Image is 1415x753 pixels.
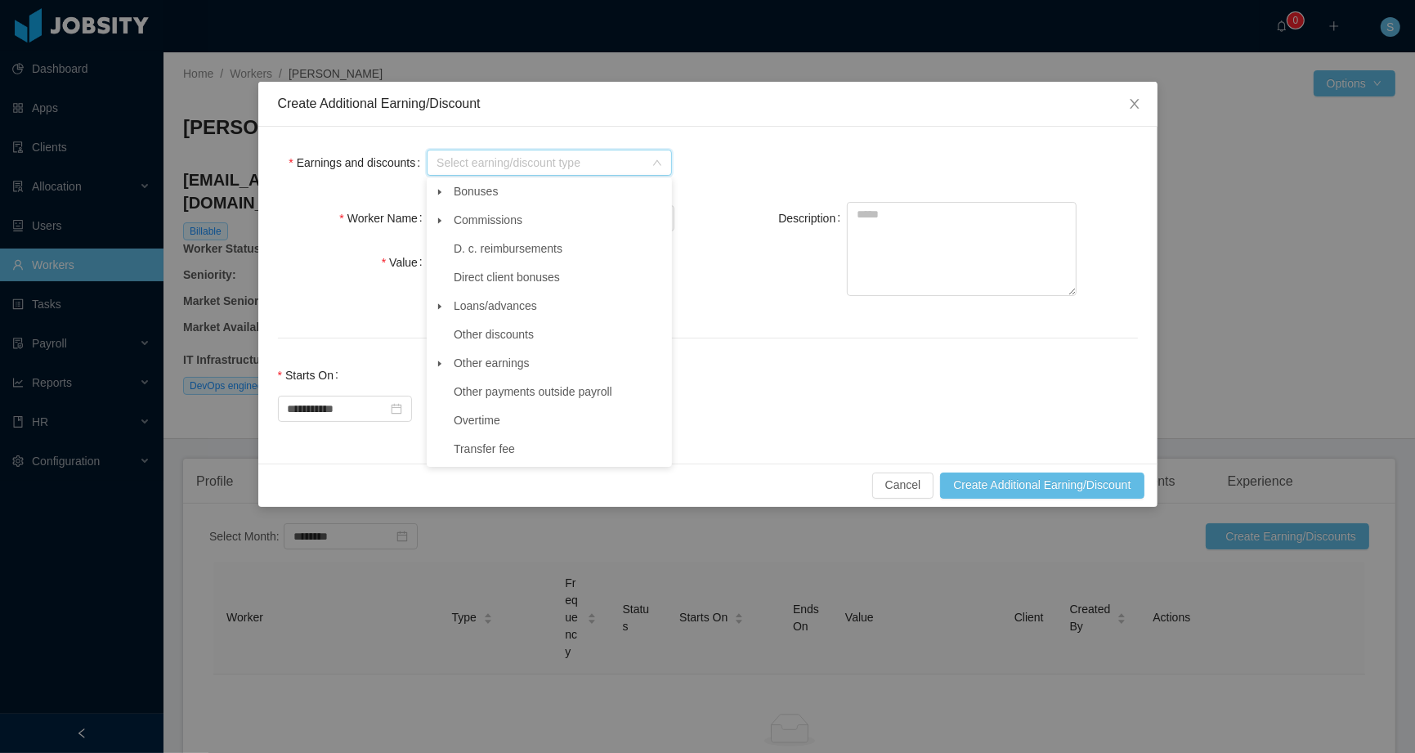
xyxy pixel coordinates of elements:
[450,181,669,203] span: Bonuses
[436,188,444,196] i: icon: caret-down
[450,352,669,374] span: Other earnings
[450,324,669,346] span: Other discounts
[436,217,444,225] i: icon: caret-down
[454,242,562,255] span: D. c. reimbursements
[872,473,934,499] button: Cancel
[450,381,669,403] span: Other payments outside payroll
[339,212,428,225] label: Worker Name
[450,267,669,289] span: Direct client bonuses
[450,410,669,432] span: Overtime
[1128,97,1141,110] i: icon: close
[289,156,427,169] label: Earnings and discounts
[391,403,402,415] i: icon: calendar
[450,209,669,231] span: Commissions
[278,95,1138,113] div: Create Additional Earning/Discount
[454,442,515,455] span: Transfer fee
[454,185,498,198] span: Bonuses
[437,155,644,171] span: Select earning/discount type
[778,212,847,225] label: Description
[940,473,1144,499] button: Create Additional Earning/Discount
[454,414,500,427] span: Overtime
[454,385,612,398] span: Other payments outside payroll
[278,369,345,382] label: Starts On
[436,303,444,311] i: icon: caret-down
[450,438,669,460] span: Transfer fee
[454,213,522,226] span: Commissions
[454,328,534,341] span: Other discounts
[652,158,662,169] i: icon: down
[847,202,1077,296] textarea: Description
[454,356,530,370] span: Other earnings
[382,256,429,269] label: Value
[1112,82,1158,128] button: Close
[450,238,669,260] span: D. c. reimbursements
[454,299,537,312] span: Loans/advances
[436,360,444,368] i: icon: caret-down
[450,295,669,317] span: Loans/advances
[454,271,560,284] span: Direct client bonuses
